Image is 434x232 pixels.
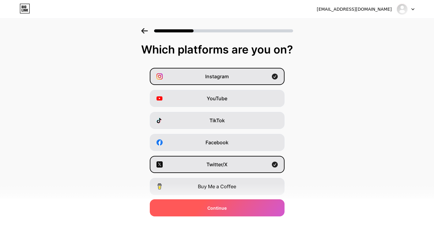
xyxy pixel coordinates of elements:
[6,43,428,56] div: Which platforms are you on?
[207,95,227,102] span: YouTube
[198,183,236,190] span: Buy Me a Coffee
[206,161,228,168] span: Twitter/X
[396,3,408,15] img: criticalbreaths
[207,205,227,211] span: Continue
[317,6,392,13] div: [EMAIL_ADDRESS][DOMAIN_NAME]
[205,73,229,80] span: Instagram
[206,139,228,146] span: Facebook
[209,117,225,124] span: TikTok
